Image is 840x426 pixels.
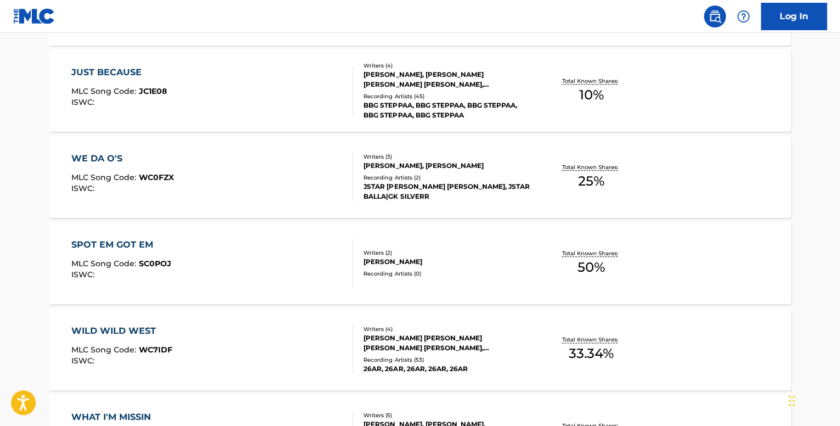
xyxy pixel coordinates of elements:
[562,77,620,85] p: Total Known Shares:
[71,238,171,251] div: SPOT EM GOT EM
[562,163,620,171] p: Total Known Shares:
[363,270,529,278] div: Recording Artists ( 0 )
[562,335,620,344] p: Total Known Shares:
[71,66,167,79] div: JUST BECAUSE
[71,152,174,165] div: WE DA O'S
[737,10,750,23] img: help
[363,153,529,161] div: Writers ( 3 )
[71,270,97,279] span: ISWC :
[578,171,604,191] span: 25 %
[49,222,791,304] a: SPOT EM GOT EMMLC Song Code:SC0POJISWC:Writers (2)[PERSON_NAME]Recording Artists (0)Total Known S...
[71,345,139,355] span: MLC Song Code :
[363,333,529,353] div: [PERSON_NAME] [PERSON_NAME] [PERSON_NAME] [PERSON_NAME], [PERSON_NAME]
[71,411,174,424] div: WHAT I'M MISSIN
[71,183,97,193] span: ISWC :
[363,92,529,100] div: Recording Artists ( 45 )
[49,308,791,390] a: WILD WILD WESTMLC Song Code:WC7IDFISWC:Writers (4)[PERSON_NAME] [PERSON_NAME] [PERSON_NAME] [PERS...
[139,172,174,182] span: WC0FZX
[363,182,529,201] div: JSTAR [PERSON_NAME] [PERSON_NAME], JSTAR BALLA|GK SILVERR
[785,373,840,426] iframe: Chat Widget
[562,249,620,257] p: Total Known Shares:
[363,257,529,267] div: [PERSON_NAME]
[49,136,791,218] a: WE DA O'SMLC Song Code:WC0FZXISWC:Writers (3)[PERSON_NAME], [PERSON_NAME]Recording Artists (2)JST...
[363,411,529,419] div: Writers ( 5 )
[363,356,529,364] div: Recording Artists ( 53 )
[71,259,139,268] span: MLC Song Code :
[363,61,529,70] div: Writers ( 4 )
[732,5,754,27] div: Help
[71,86,139,96] span: MLC Song Code :
[139,345,172,355] span: WC7IDF
[363,249,529,257] div: Writers ( 2 )
[363,173,529,182] div: Recording Artists ( 2 )
[579,85,603,105] span: 10 %
[13,8,55,24] img: MLC Logo
[139,86,167,96] span: JC1E08
[71,97,97,107] span: ISWC :
[578,257,605,277] span: 50 %
[49,49,791,132] a: JUST BECAUSEMLC Song Code:JC1E08ISWC:Writers (4)[PERSON_NAME], [PERSON_NAME] [PERSON_NAME] [PERSO...
[363,161,529,171] div: [PERSON_NAME], [PERSON_NAME]
[139,259,171,268] span: SC0POJ
[708,10,721,23] img: search
[363,364,529,374] div: 26AR, 26AR, 26AR, 26AR, 26AR
[704,5,726,27] a: Public Search
[363,70,529,89] div: [PERSON_NAME], [PERSON_NAME] [PERSON_NAME] [PERSON_NAME], [PERSON_NAME]
[71,356,97,366] span: ISWC :
[71,172,139,182] span: MLC Song Code :
[363,100,529,120] div: BBG STEPPAA, BBG STEPPAA, BBG STEPPAA, BBG STEPPAA, BBG STEPPAA
[569,344,614,363] span: 33.34 %
[71,324,172,338] div: WILD WILD WEST
[761,3,827,30] a: Log In
[788,384,795,417] div: Drag
[363,325,529,333] div: Writers ( 4 )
